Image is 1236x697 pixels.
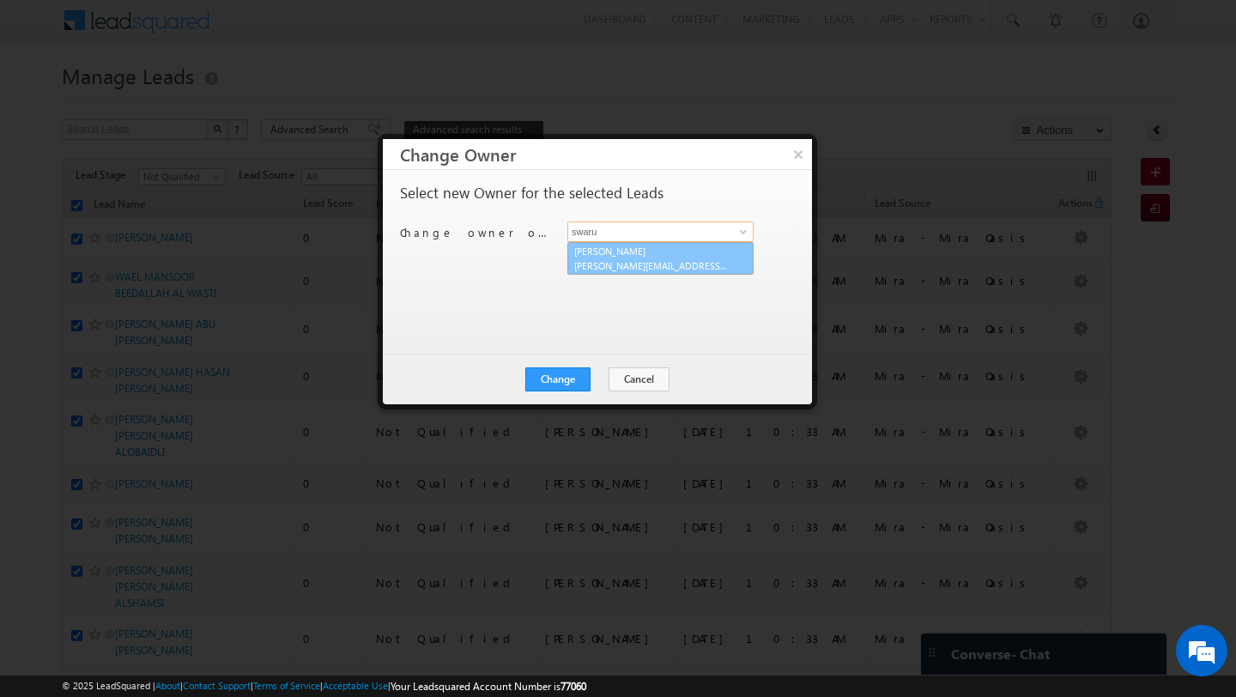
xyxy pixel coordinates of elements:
p: Select new Owner for the selected Leads [400,185,663,201]
button: Cancel [609,367,669,391]
button: × [785,139,812,169]
div: Chat with us now [89,90,288,112]
a: Contact Support [183,680,251,691]
span: 77060 [560,680,586,693]
button: Change [525,367,591,391]
a: About [155,680,180,691]
h3: Change Owner [400,139,812,169]
div: Minimize live chat window [282,9,323,50]
span: Your Leadsquared Account Number is [391,680,586,693]
em: Start Chat [233,529,312,552]
span: [PERSON_NAME][EMAIL_ADDRESS][DOMAIN_NAME] [574,259,729,272]
input: Type to Search [567,221,754,242]
a: [PERSON_NAME] [567,242,754,275]
p: Change owner of 50 leads to [400,225,554,240]
span: © 2025 LeadSquared | | | | | [62,678,586,694]
a: Acceptable Use [323,680,388,691]
a: Show All Items [730,223,752,240]
textarea: Type your message and hit 'Enter' [22,159,313,514]
img: d_60004797649_company_0_60004797649 [29,90,72,112]
a: Terms of Service [253,680,320,691]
